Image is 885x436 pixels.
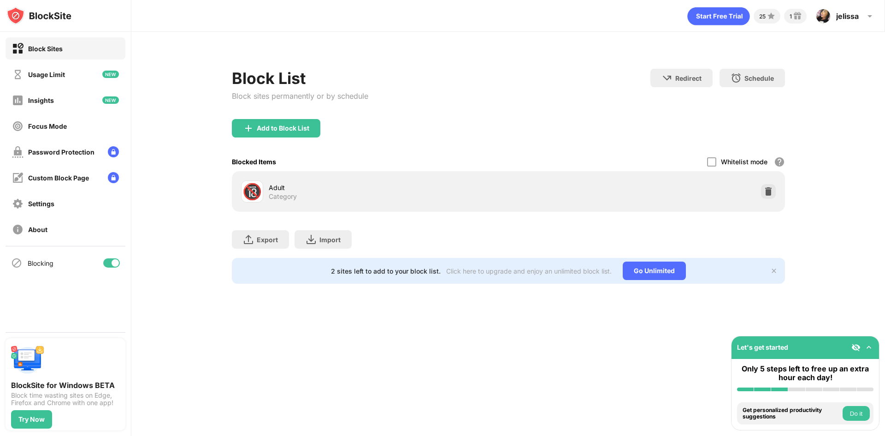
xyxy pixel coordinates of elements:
img: time-usage-off.svg [12,69,24,80]
img: reward-small.svg [792,11,803,22]
div: Category [269,192,297,201]
img: lock-menu.svg [108,172,119,183]
div: 🔞 [242,182,262,201]
div: BlockSite for Windows BETA [11,381,120,390]
img: block-on.svg [12,43,24,54]
img: new-icon.svg [102,96,119,104]
img: password-protection-off.svg [12,146,24,158]
img: focus-off.svg [12,120,24,132]
div: Let's get started [737,343,788,351]
div: Click here to upgrade and enjoy an unlimited block list. [446,267,612,275]
div: Schedule [744,74,774,82]
img: customize-block-page-off.svg [12,172,24,184]
div: 25 [759,13,766,20]
div: Block time wasting sites on Edge, Firefox and Chrome with one app! [11,392,120,406]
img: points-small.svg [766,11,777,22]
img: push-desktop.svg [11,344,44,377]
div: Settings [28,200,54,208]
img: logo-blocksite.svg [6,6,71,25]
div: 2 sites left to add to your block list. [331,267,441,275]
div: Add to Block List [257,125,309,132]
img: lock-menu.svg [108,146,119,157]
img: about-off.svg [12,224,24,235]
img: blocking-icon.svg [11,257,22,269]
div: Blocked Items [232,158,276,166]
div: Import [319,236,341,244]
div: Block Sites [28,45,63,53]
img: new-icon.svg [102,71,119,78]
img: x-button.svg [770,267,778,275]
img: settings-off.svg [12,198,24,209]
div: Insights [28,96,54,104]
img: ACg8ocKYEaGM7V9YZN0d1kl_rRSdax-zFpo8Y1K3YojvfzGd5j56ZYpn=s96-c [816,9,831,24]
div: Usage Limit [28,71,65,78]
div: Block List [232,69,368,88]
div: animation [687,7,750,25]
img: insights-off.svg [12,95,24,106]
div: Focus Mode [28,122,67,130]
div: Export [257,236,278,244]
div: Adult [269,183,508,192]
div: Blocking [28,259,53,267]
img: eye-not-visible.svg [851,343,861,352]
div: Only 5 steps left to free up an extra hour each day! [737,364,873,382]
div: About [28,226,47,233]
div: 1 [790,13,792,20]
div: Password Protection [28,148,94,156]
div: Block sites permanently or by schedule [232,91,368,101]
div: Whitelist mode [721,158,767,166]
div: Get personalized productivity suggestions [743,407,840,420]
div: Redirect [675,74,702,82]
div: Go Unlimited [623,262,686,280]
div: Custom Block Page [28,174,89,182]
div: Try Now [18,416,45,423]
button: Do it [843,406,870,421]
img: omni-setup-toggle.svg [864,343,873,352]
div: jelissa [836,12,859,21]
